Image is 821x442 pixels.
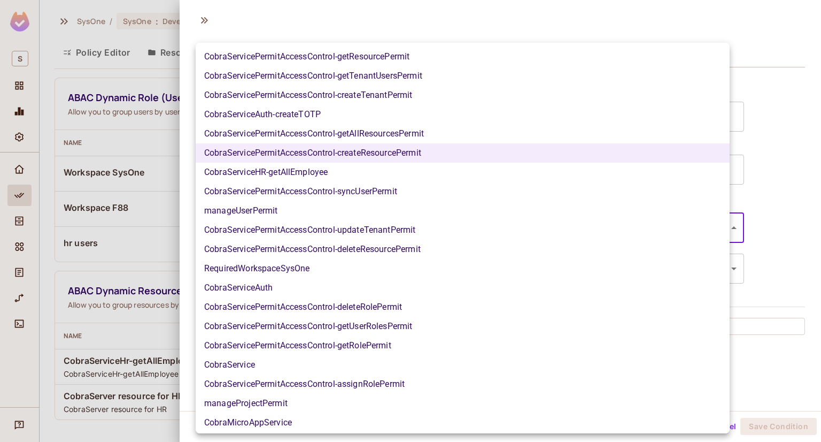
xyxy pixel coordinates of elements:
li: CobraServiceHR-getAllEmployee [196,163,730,182]
li: CobraServicePermitAccessControl-updateTenantPermit [196,220,730,240]
li: manageUserPermit [196,201,730,220]
li: CobraServicePermitAccessControl-deleteResourcePermit [196,240,730,259]
li: CobraServicePermitAccessControl-assignRolePermit [196,375,730,394]
li: CobraServicePermitAccessControl-getAllResourcesPermit [196,124,730,143]
li: CobraServicePermitAccessControl-createResourcePermit [196,143,730,163]
li: CobraServicePermitAccessControl-syncUserPermit [196,182,730,201]
li: CobraServicePermitAccessControl-getRolePermit [196,336,730,355]
li: CobraServiceAuth [196,278,730,298]
li: CobraServicePermitAccessControl-createTenantPermit [196,86,730,105]
li: CobraMicroAppService [196,413,730,432]
li: CobraServicePermitAccessControl-deleteRolePermit [196,298,730,317]
li: CobraServicePermitAccessControl-getTenantUsersPermit [196,66,730,86]
li: CobraServiceAuth-createTOTP [196,105,730,124]
li: CobraServicePermitAccessControl-getUserRolesPermit [196,317,730,336]
li: CobraServicePermitAccessControl-getResourcePermit [196,47,730,66]
li: RequiredWorkspaceSysOne [196,259,730,278]
li: CobraService [196,355,730,375]
li: manageProjectPermit [196,394,730,413]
